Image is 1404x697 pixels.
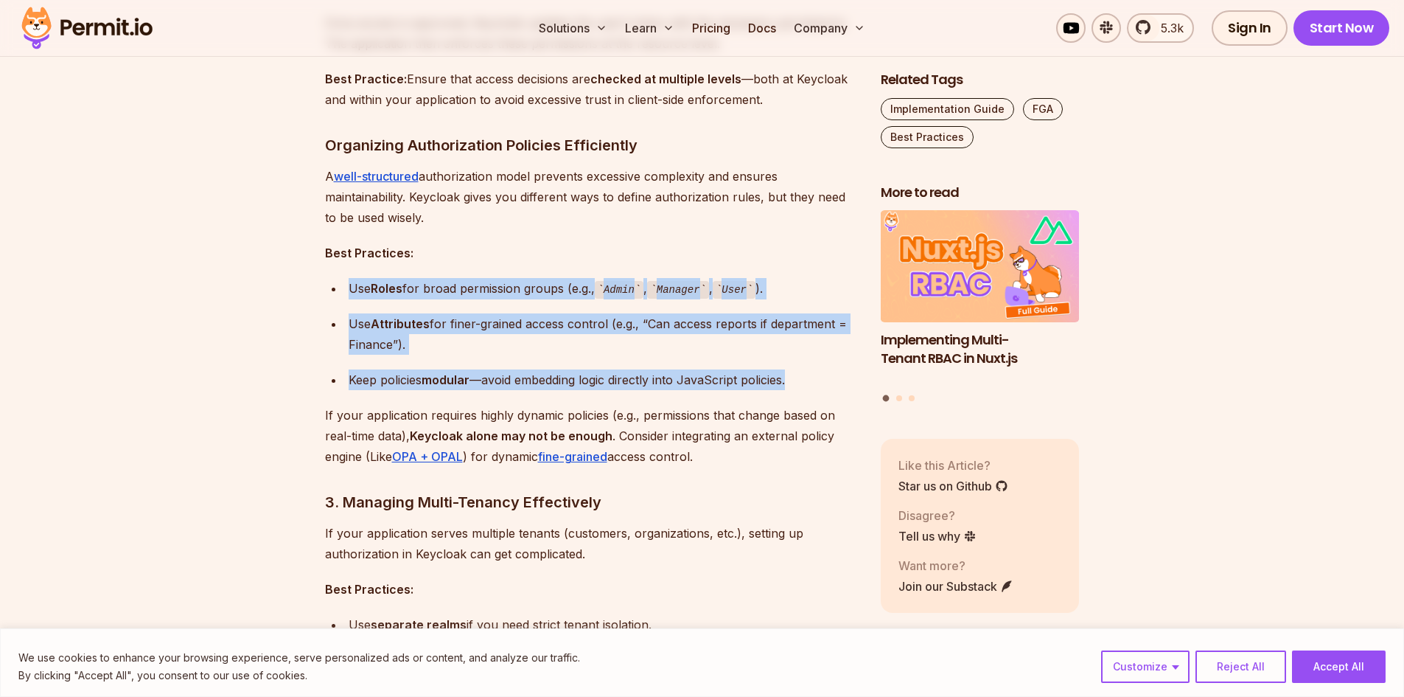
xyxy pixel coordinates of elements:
[686,13,736,43] a: Pricing
[349,614,857,635] div: Use if you need strict tenant isolation.
[325,490,857,514] h3: 3. Managing Multi-Tenancy Effectively
[538,449,607,464] a: fine-grained
[1127,13,1194,43] a: 5.3k
[742,13,782,43] a: Docs
[325,246,413,260] strong: Best Practices:
[349,278,857,299] div: Use for broad permission groups (e.g., , , ).
[595,281,644,299] code: Admin
[788,13,871,43] button: Company
[325,523,857,564] p: If your application serves multiple tenants (customers, organizations, etc.), setting up authoriz...
[1212,10,1288,46] a: Sign In
[619,13,680,43] button: Learn
[898,507,977,524] p: Disagree?
[898,557,1013,575] p: Want more?
[1023,98,1063,120] a: FGA
[533,13,613,43] button: Solutions
[647,281,709,299] code: Manager
[1152,19,1184,37] span: 5.3k
[334,169,419,184] a: well-structured
[349,313,857,355] div: Use for finer-grained access control (e.g., “Can access reports if department = Finance”).
[325,69,857,110] p: Ensure that access decisions are —both at Keycloak and within your application to avoid excessive...
[1293,10,1390,46] a: Start Now
[898,578,1013,595] a: Join our Substack
[325,133,857,157] h3: Organizing Authorization Policies Efficiently
[410,429,612,443] strong: Keycloak alone may not be enough
[896,395,902,401] button: Go to slide 2
[422,372,469,387] strong: modular
[898,457,1008,474] p: Like this Article?
[909,395,915,401] button: Go to slide 3
[881,211,1080,404] div: Posts
[325,166,857,228] p: A authorization model prevents excessive complexity and ensures maintainability. Keycloak gives y...
[881,211,1080,386] li: 1 of 3
[325,405,857,467] p: If your application requires highly dynamic policies (e.g., permissions that change based on real...
[881,211,1080,323] img: Implementing Multi-Tenant RBAC in Nuxt.js
[15,3,159,53] img: Permit logo
[18,667,580,684] p: By clicking "Accept All", you consent to our use of cookies.
[325,582,413,597] strong: Best Practices:
[881,98,1014,120] a: Implementation Guide
[881,126,974,148] a: Best Practices
[898,527,977,545] a: Tell us why
[371,316,430,331] strong: Attributes
[881,184,1080,202] h2: More to read
[881,71,1080,89] h2: Related Tags
[18,649,580,667] p: We use cookies to enhance your browsing experience, serve personalized ads or content, and analyz...
[392,449,463,464] a: OPA + OPAL
[371,617,467,632] strong: separate realms
[898,477,1008,495] a: Star us on Github
[1195,651,1286,683] button: Reject All
[881,331,1080,368] h3: Implementing Multi-Tenant RBAC in Nuxt.js
[883,395,890,402] button: Go to slide 1
[325,72,407,86] strong: Best Practice:
[371,281,402,296] strong: Roles
[881,211,1080,386] a: Implementing Multi-Tenant RBAC in Nuxt.jsImplementing Multi-Tenant RBAC in Nuxt.js
[349,370,857,390] div: Keep policies —avoid embedding logic directly into JavaScript policies.
[1292,651,1386,683] button: Accept All
[1101,651,1190,683] button: Customize
[713,281,755,299] code: User
[590,72,741,86] strong: checked at multiple levels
